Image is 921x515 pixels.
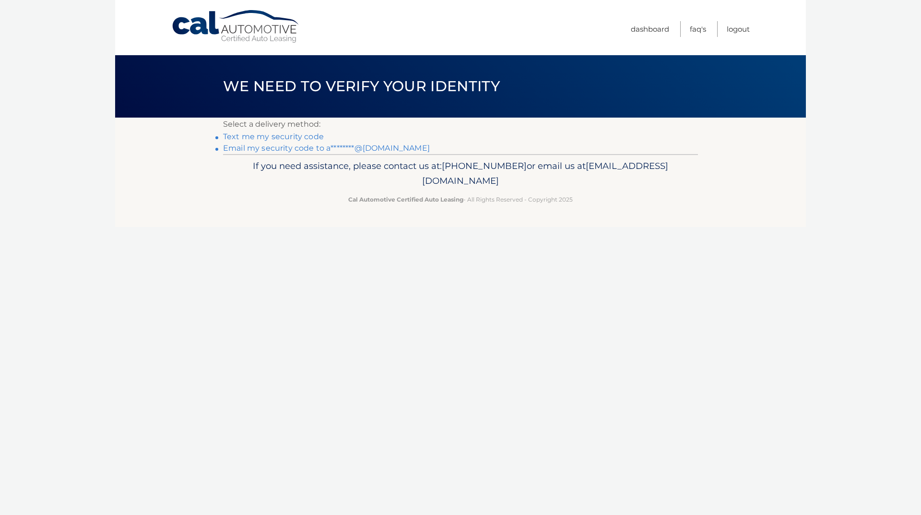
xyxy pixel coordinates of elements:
[223,77,500,95] span: We need to verify your identity
[223,132,324,141] a: Text me my security code
[442,160,527,171] span: [PHONE_NUMBER]
[727,21,750,37] a: Logout
[229,158,692,189] p: If you need assistance, please contact us at: or email us at
[348,196,463,203] strong: Cal Automotive Certified Auto Leasing
[223,118,698,131] p: Select a delivery method:
[690,21,706,37] a: FAQ's
[229,194,692,204] p: - All Rights Reserved - Copyright 2025
[171,10,301,44] a: Cal Automotive
[223,144,430,153] a: Email my security code to a********@[DOMAIN_NAME]
[631,21,669,37] a: Dashboard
